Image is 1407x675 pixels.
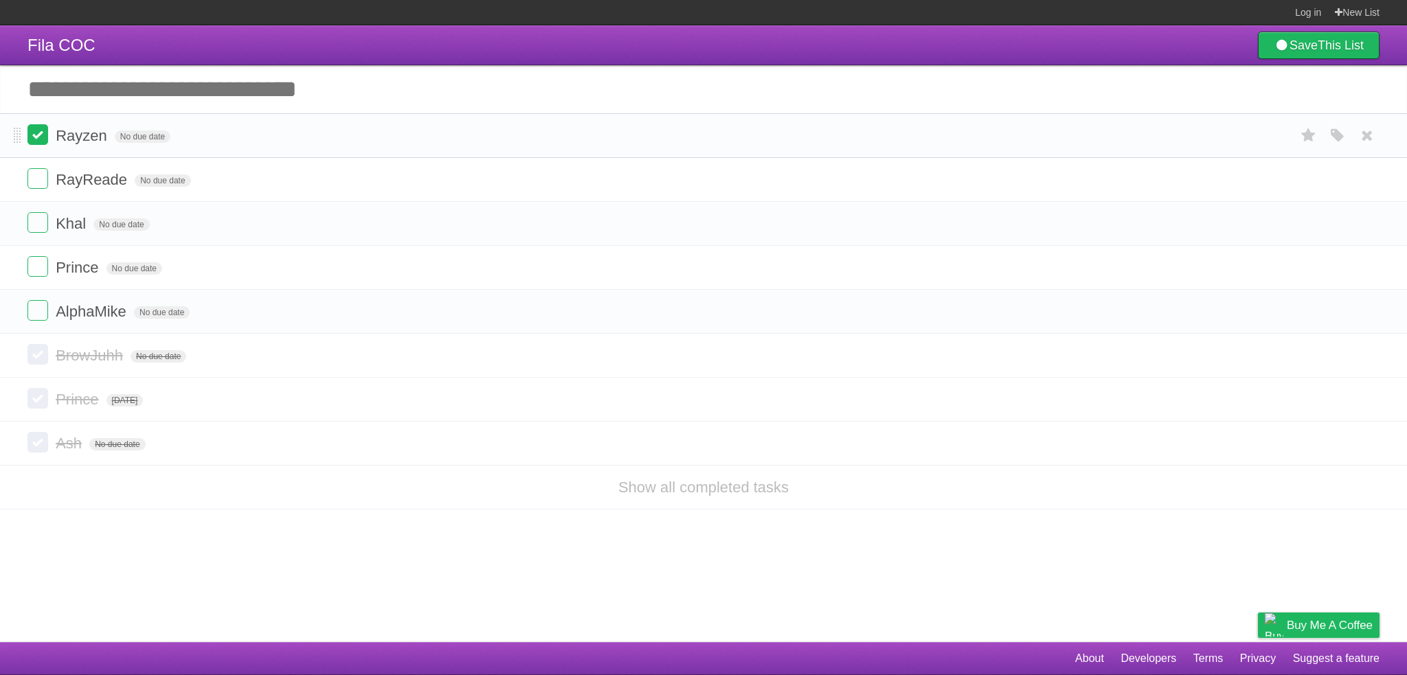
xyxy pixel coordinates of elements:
[27,36,95,54] span: Fila COC
[89,438,145,450] span: No due date
[56,391,102,408] span: Prince
[1293,645,1380,672] a: Suggest a feature
[131,350,186,363] span: No due date
[1258,613,1380,638] a: Buy me a coffee
[56,347,126,364] span: BrowJuhh
[106,394,144,407] span: [DATE]
[56,127,111,144] span: Rayzen
[1075,645,1104,672] a: About
[27,432,48,453] label: Done
[93,218,149,231] span: No due date
[27,300,48,321] label: Done
[27,256,48,277] label: Done
[1265,613,1283,637] img: Buy me a coffee
[27,388,48,409] label: Done
[56,215,89,232] span: Khal
[27,124,48,145] label: Done
[27,344,48,365] label: Done
[56,303,130,320] span: AlphaMike
[135,174,190,187] span: No due date
[56,259,102,276] span: Prince
[618,479,789,496] a: Show all completed tasks
[1193,645,1224,672] a: Terms
[106,262,162,275] span: No due date
[1240,645,1276,672] a: Privacy
[1258,32,1380,59] a: SaveThis List
[27,168,48,189] label: Done
[115,130,170,143] span: No due date
[134,306,190,319] span: No due date
[27,212,48,233] label: Done
[1296,124,1322,147] label: Star task
[56,171,131,188] span: RayReade
[1287,613,1373,637] span: Buy me a coffee
[1121,645,1176,672] a: Developers
[56,435,85,452] span: Ash
[1318,38,1364,52] b: This List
